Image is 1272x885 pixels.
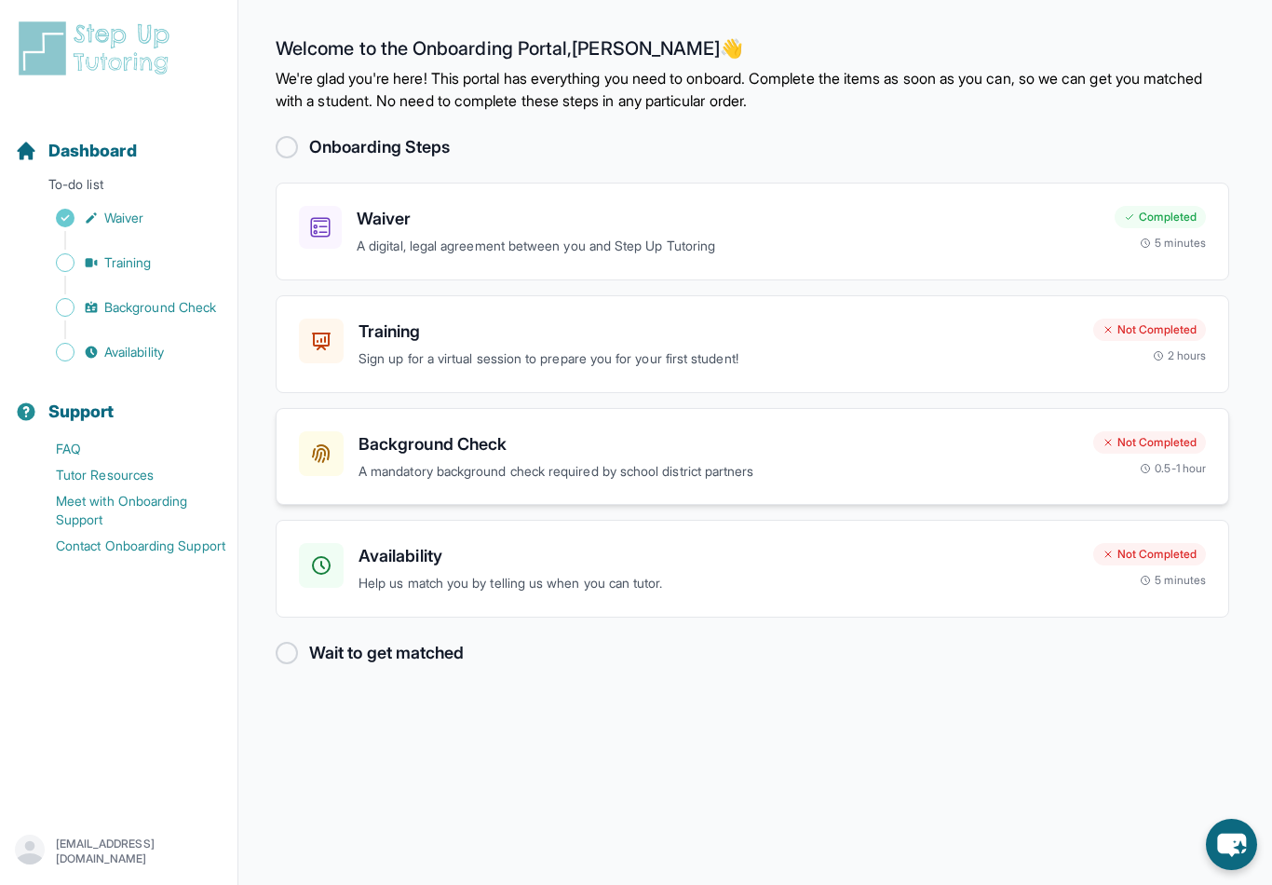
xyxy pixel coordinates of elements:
div: 2 hours [1153,348,1207,363]
img: logo [15,19,181,78]
button: Dashboard [7,108,230,171]
a: Availability [15,339,237,365]
a: Meet with Onboarding Support [15,488,237,533]
button: Support [7,369,230,432]
a: Background Check [15,294,237,320]
button: chat-button [1206,819,1257,870]
a: Waiver [15,205,237,231]
a: FAQ [15,436,237,462]
div: 0.5-1 hour [1140,461,1206,476]
span: Background Check [104,298,216,317]
span: Availability [104,343,164,361]
p: To-do list [7,175,230,201]
div: Not Completed [1093,431,1206,454]
a: Contact Onboarding Support [15,533,237,559]
h2: Welcome to the Onboarding Portal, [PERSON_NAME] 👋 [276,37,1229,67]
div: 5 minutes [1140,573,1206,588]
p: [EMAIL_ADDRESS][DOMAIN_NAME] [56,837,223,866]
p: A mandatory background check required by school district partners [359,461,1078,483]
p: We're glad you're here! This portal has everything you need to onboard. Complete the items as soo... [276,67,1229,112]
span: Support [48,399,115,425]
p: Help us match you by telling us when you can tutor. [359,573,1078,594]
div: Not Completed [1093,319,1206,341]
a: AvailabilityHelp us match you by telling us when you can tutor.Not Completed5 minutes [276,520,1229,618]
span: Training [104,253,152,272]
h3: Background Check [359,431,1078,457]
h3: Availability [359,543,1078,569]
a: WaiverA digital, legal agreement between you and Step Up TutoringCompleted5 minutes [276,183,1229,280]
p: Sign up for a virtual session to prepare you for your first student! [359,348,1078,370]
a: Dashboard [15,138,137,164]
h2: Onboarding Steps [309,134,450,160]
h2: Wait to get matched [309,640,464,666]
div: Completed [1115,206,1206,228]
a: Tutor Resources [15,462,237,488]
div: 5 minutes [1140,236,1206,251]
div: Not Completed [1093,543,1206,565]
h3: Training [359,319,1078,345]
a: Training [15,250,237,276]
span: Waiver [104,209,143,227]
button: [EMAIL_ADDRESS][DOMAIN_NAME] [15,835,223,868]
p: A digital, legal agreement between you and Step Up Tutoring [357,236,1100,257]
a: TrainingSign up for a virtual session to prepare you for your first student!Not Completed2 hours [276,295,1229,393]
a: Background CheckA mandatory background check required by school district partnersNot Completed0.5... [276,408,1229,506]
span: Dashboard [48,138,137,164]
h3: Waiver [357,206,1100,232]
